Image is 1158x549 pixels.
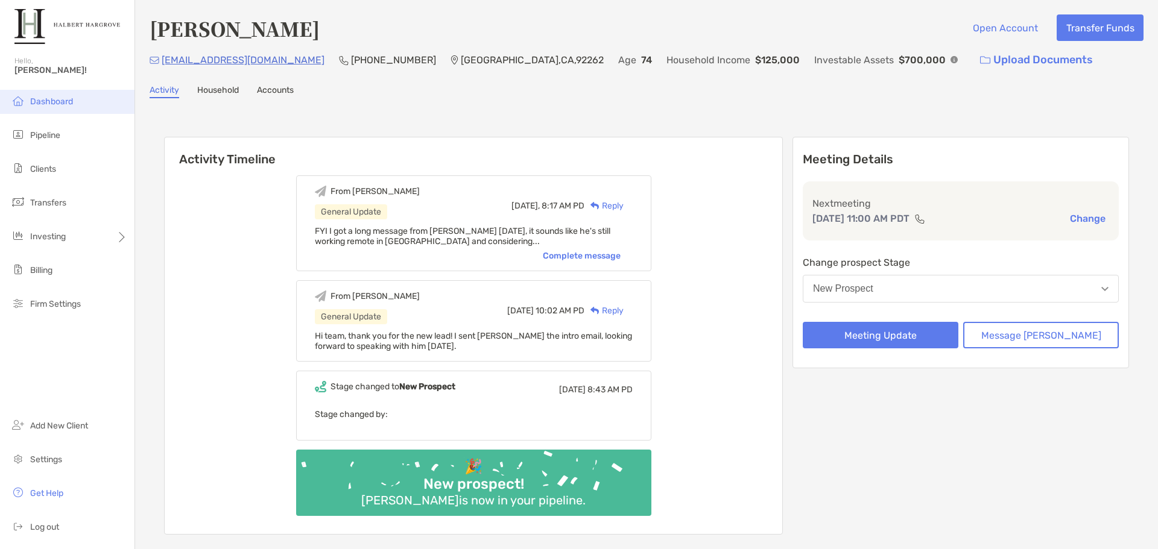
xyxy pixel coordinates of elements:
[451,55,458,65] img: Location Icon
[11,296,25,310] img: firm-settings icon
[11,127,25,142] img: pipeline icon
[165,137,782,166] h6: Activity Timeline
[813,283,873,294] div: New Prospect
[11,195,25,209] img: transfers icon
[331,291,420,301] div: From [PERSON_NAME]
[30,231,66,242] span: Investing
[507,306,534,316] span: [DATE]
[315,290,326,302] img: Event icon
[30,164,56,174] span: Clients
[339,55,349,65] img: Phone Icon
[351,52,436,67] p: [PHONE_NUMBER]
[419,475,529,493] div: New prospect!
[296,450,651,506] img: Confetti
[590,202,600,210] img: Reply icon
[30,265,52,275] span: Billing
[257,85,294,98] a: Accounts
[150,14,320,42] h4: [PERSON_NAME]
[11,519,25,533] img: logout icon
[30,454,62,465] span: Settings
[461,52,604,67] p: [GEOGRAPHIC_DATA] , CA , 92262
[963,322,1119,348] button: Message [PERSON_NAME]
[542,201,584,211] span: 8:17 AM PD
[331,381,455,392] div: Stage changed to
[11,418,25,432] img: add_new_client icon
[30,522,59,532] span: Log out
[587,384,633,395] span: 8:43 AM PD
[14,65,127,75] span: [PERSON_NAME]!
[980,56,990,64] img: button icon
[30,130,60,140] span: Pipeline
[899,52,946,67] p: $700,000
[972,47,1101,73] a: Upload Documents
[618,52,636,67] p: Age
[150,57,159,64] img: Email Icon
[162,52,324,67] p: [EMAIL_ADDRESS][DOMAIN_NAME]
[11,93,25,108] img: dashboard icon
[150,85,179,98] a: Activity
[30,96,73,107] span: Dashboard
[315,407,633,422] p: Stage changed by:
[803,152,1119,167] p: Meeting Details
[590,307,600,315] img: Reply icon
[543,251,633,261] div: Complete message
[584,199,624,212] div: Reply
[460,458,487,475] div: 🎉
[559,384,586,395] span: [DATE]
[627,254,633,257] img: Chevron icon
[812,211,910,226] p: [DATE] 11:00 AM PDT
[914,214,925,224] img: communication type
[11,161,25,175] img: clients icon
[755,52,800,67] p: $125,000
[584,304,624,317] div: Reply
[812,196,1109,211] p: Next meeting
[315,331,632,351] span: Hi team, thank you for the new lead! I sent [PERSON_NAME] the intro email, looking forward to spe...
[315,381,326,392] img: Event icon
[1101,287,1109,291] img: Open dropdown arrow
[315,186,326,197] img: Event icon
[356,493,590,507] div: [PERSON_NAME] is now in your pipeline.
[197,85,239,98] a: Household
[803,322,958,348] button: Meeting Update
[1057,14,1144,41] button: Transfer Funds
[11,451,25,466] img: settings icon
[315,204,387,219] div: General Update
[11,262,25,277] img: billing icon
[30,198,66,208] span: Transfers
[315,226,610,246] span: FYI I got a long message from [PERSON_NAME] [DATE], it sounds like he's still working remote in [...
[963,14,1047,41] button: Open Account
[1066,212,1109,225] button: Change
[331,186,420,196] div: From [PERSON_NAME]
[951,56,958,63] img: Info Icon
[803,275,1119,303] button: New Prospect
[536,306,584,316] span: 10:02 AM PD
[30,488,63,498] span: Get Help
[11,485,25,500] img: get-help icon
[30,299,81,309] span: Firm Settings
[641,52,652,67] p: 74
[814,52,894,67] p: Investable Assets
[666,52,750,67] p: Household Income
[803,255,1119,270] p: Change prospect Stage
[315,309,387,324] div: General Update
[14,5,120,48] img: Zoe Logo
[399,381,455,392] b: New Prospect
[511,201,540,211] span: [DATE],
[30,421,88,431] span: Add New Client
[11,228,25,243] img: investing icon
